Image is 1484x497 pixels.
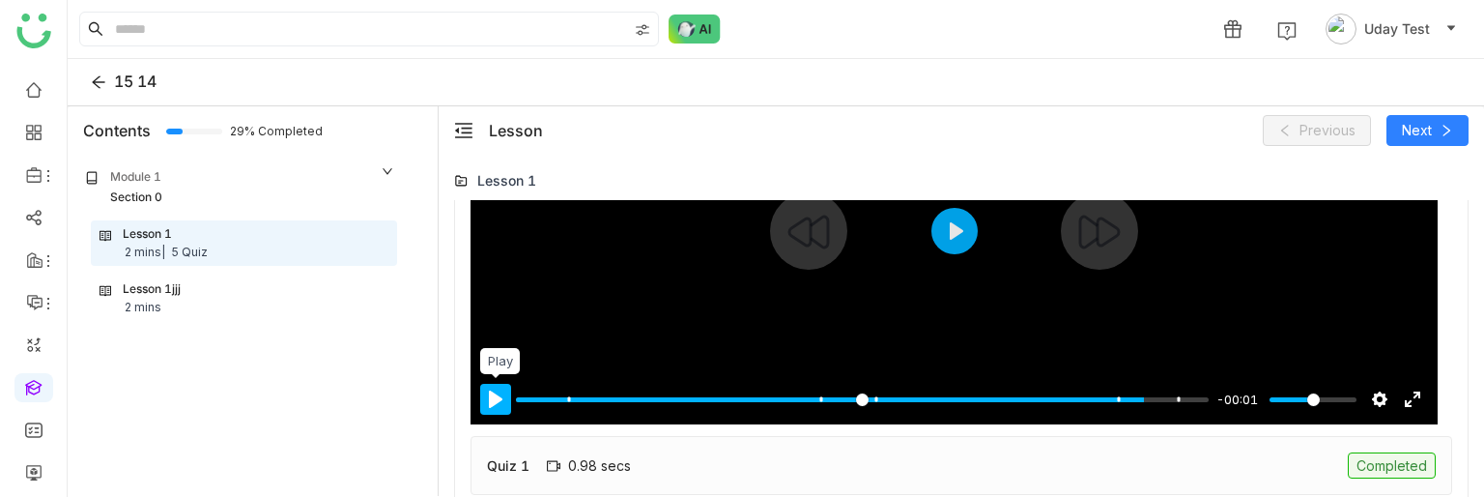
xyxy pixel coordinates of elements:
[477,170,536,190] div: Lesson 1
[1263,115,1371,146] button: Previous
[123,225,172,244] div: Lesson 1
[16,14,51,48] img: logo
[1270,391,1356,409] input: Volume
[547,457,631,474] div: 0.98 secs
[71,155,409,220] div: Module 1Section 0
[454,121,473,140] span: menu-fold
[1326,14,1356,44] img: avatar
[1402,120,1432,141] span: Next
[83,119,151,142] div: Contents
[125,299,161,317] div: 2 mins
[110,168,161,187] div: Module 1
[516,391,1209,409] input: Seek
[114,72,157,91] span: 15 14
[1322,14,1461,44] button: Uday Test
[635,22,650,38] img: search-type.svg
[110,189,162,207] div: Section 0
[1212,389,1263,410] div: Current time
[1348,453,1436,479] div: Completed
[454,121,473,141] button: menu-fold
[123,280,181,299] div: Lesson 1jjj
[1386,115,1469,146] button: Next
[171,244,208,262] div: 5 Quiz
[161,245,165,259] span: |
[480,384,511,415] button: Play
[100,284,111,298] img: lesson.svg
[931,208,978,254] button: Play
[100,229,111,243] img: lesson.svg
[454,174,468,188] img: lms-folder.svg
[1364,18,1430,40] span: Uday Test
[489,119,543,142] div: Lesson
[669,15,721,44] img: ask-buddy-normal.svg
[487,455,529,476] div: Quiz 1
[1277,21,1297,41] img: help.svg
[230,126,253,137] span: 29% Completed
[125,244,165,262] div: 2 mins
